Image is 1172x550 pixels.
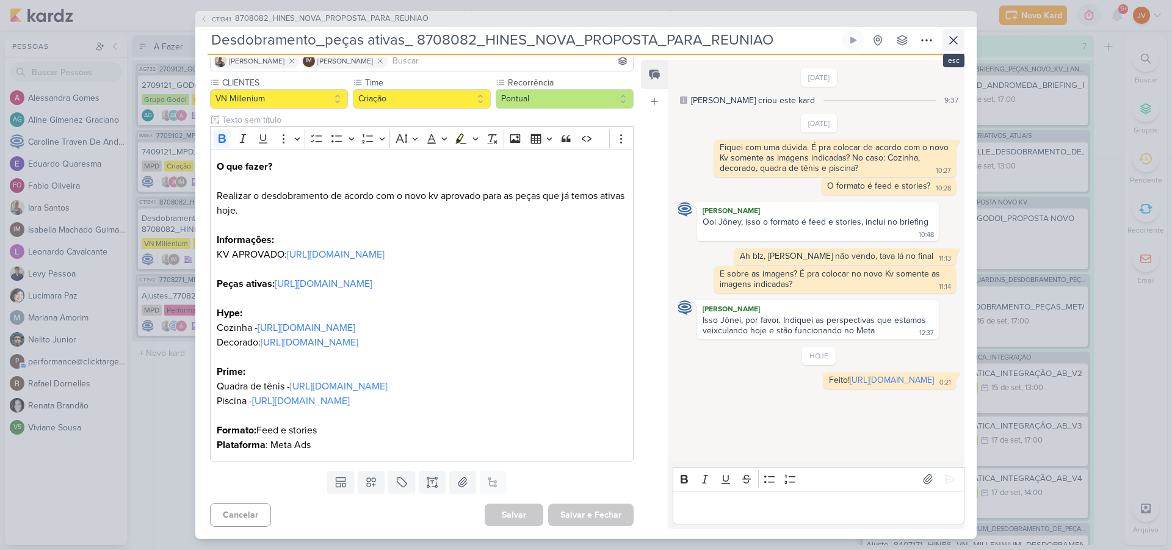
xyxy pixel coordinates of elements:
p: Cozinha - [217,320,627,335]
button: Pontual [496,89,634,109]
a: [URL][DOMAIN_NAME] [261,336,358,349]
div: Editor editing area: main [673,491,964,524]
div: Isabella Machado Guimarães [303,55,315,67]
div: Isso Jônei, por favor. Indiquei as perspectivas que estamos veixculando hoje e stão funcionando n... [703,315,928,336]
div: esc [943,54,964,67]
div: 10:27 [936,166,951,176]
div: Ah blz, [PERSON_NAME] não vendo, tava lá no final [740,251,933,261]
strong: Informações: [217,234,274,246]
div: Ooi Jôney, isso o formato é feed e stories, inclui no briefing [703,217,928,227]
input: Buscar [390,54,631,68]
a: [URL][DOMAIN_NAME] [287,248,385,261]
button: Criação [353,89,491,109]
div: Feito! [829,375,934,385]
a: [URL][DOMAIN_NAME] [258,322,355,334]
p: Realizar o desdobramento de acordo com o novo kv aprovado para as peças que já temos ativas hoje.... [217,159,627,320]
div: 11:14 [939,282,951,292]
label: CLIENTES [221,76,348,89]
div: 10:48 [919,230,934,240]
span: [PERSON_NAME] [229,56,284,67]
button: VN Millenium [210,89,348,109]
strong: Prime: [217,366,245,378]
label: Time [364,76,491,89]
div: 10:28 [936,184,951,194]
div: [PERSON_NAME] [700,303,936,315]
input: Kard Sem Título [208,29,840,51]
strong: Hype: [217,307,242,319]
div: Fiquei com uma dúvida. É pra colocar de acordo com o novo Kv somente as imagens indicadas? No cas... [720,142,951,173]
label: Recorrência [507,76,634,89]
div: Ligar relógio [848,35,858,45]
div: O formato é feed e stories? [827,181,930,191]
div: 9:37 [944,95,958,106]
strong: Formato: [217,424,256,436]
div: 0:21 [939,378,951,388]
input: Texto sem título [220,114,634,126]
a: [URL][DOMAIN_NAME] [850,375,934,385]
div: 12:37 [919,328,934,338]
div: Editor editing area: main [210,150,634,461]
button: Cancelar [210,503,271,527]
strong: O que fazer? [217,161,272,173]
a: [URL][DOMAIN_NAME] [275,278,372,290]
span: [PERSON_NAME] [317,56,373,67]
img: Caroline Traven De Andrade [678,300,692,315]
div: Editor toolbar [673,467,964,491]
div: [PERSON_NAME] criou este kard [691,94,815,107]
a: [URL][DOMAIN_NAME] [290,380,388,393]
a: [URL][DOMAIN_NAME] [252,395,350,407]
strong: Peças ativas: [217,278,275,290]
p: IM [306,58,312,64]
div: Editor toolbar [210,126,634,150]
div: 11:13 [939,254,951,264]
img: Caroline Traven De Andrade [678,202,692,217]
div: [PERSON_NAME] [700,204,936,217]
div: E sobre as imagens? É pra colocar no novo Kv somente as imagens indicadas? [720,269,942,289]
strong: Plataforma [217,439,266,451]
p: Decorado: Quadra de tênis - Piscina - Feed e stories : Meta Ads [217,335,627,452]
img: Iara Santos [214,55,226,67]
